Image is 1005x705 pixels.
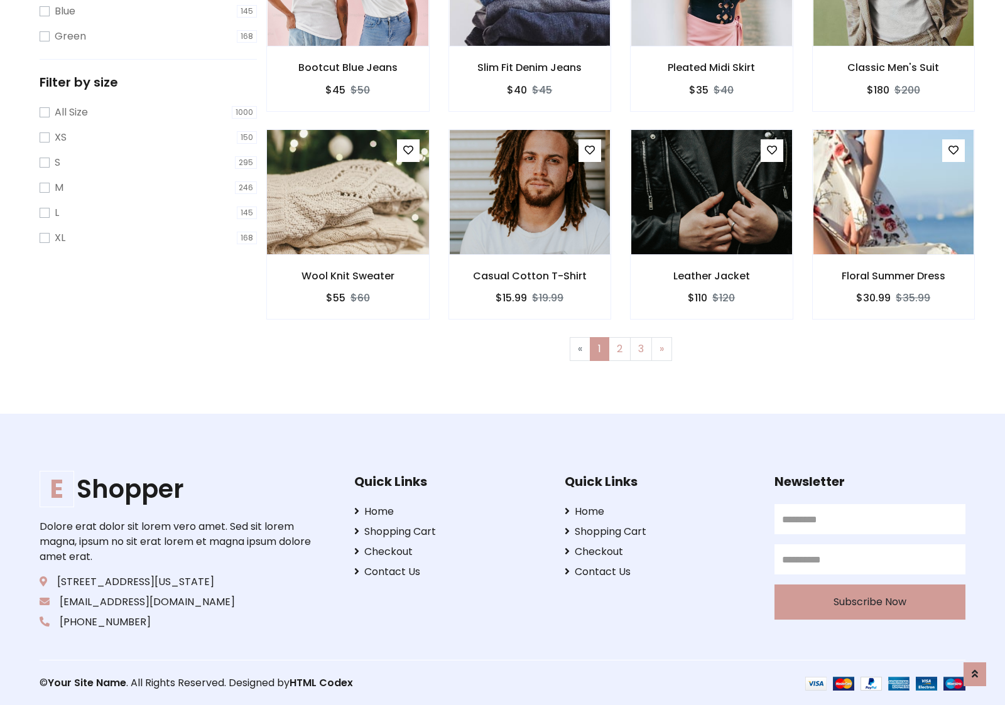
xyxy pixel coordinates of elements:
[55,4,75,19] label: Blue
[232,106,257,119] span: 1000
[40,471,74,507] span: E
[55,29,86,44] label: Green
[354,544,545,559] a: Checkout
[774,584,965,620] button: Subscribe Now
[631,270,793,282] h6: Leather Jacket
[532,83,552,97] del: $45
[714,83,734,97] del: $40
[325,84,345,96] h6: $45
[565,524,756,539] a: Shopping Cart
[631,62,793,73] h6: Pleated Midi Skirt
[326,292,345,304] h6: $55
[40,75,257,90] h5: Filter by size
[267,62,429,73] h6: Bootcut Blue Jeans
[237,207,257,219] span: 145
[290,675,353,690] a: HTML Codex
[354,524,545,539] a: Shopping Cart
[630,337,652,361] a: 3
[354,564,545,579] a: Contact Us
[40,595,315,610] p: [EMAIL_ADDRESS][DOMAIN_NAME]
[237,232,257,244] span: 168
[40,474,315,504] h1: Shopper
[55,180,63,195] label: M
[267,270,429,282] h6: Wool Knit Sweater
[689,84,709,96] h6: $35
[55,155,60,170] label: S
[813,62,975,73] h6: Classic Men's Suit
[565,474,756,489] h5: Quick Links
[565,504,756,519] a: Home
[55,230,65,245] label: XL
[449,270,611,282] h6: Casual Cotton T-Shirt
[894,83,920,97] del: $200
[688,292,707,304] h6: $110
[496,292,527,304] h6: $15.99
[40,474,315,504] a: EShopper
[609,337,631,361] a: 2
[40,574,315,589] p: [STREET_ADDRESS][US_STATE]
[40,615,315,630] p: [PHONE_NUMBER]
[40,519,315,564] p: Dolore erat dolor sit lorem vero amet. Sed sit lorem magna, ipsum no sit erat lorem et magna ipsu...
[590,337,609,361] a: 1
[565,544,756,559] a: Checkout
[350,291,370,305] del: $60
[651,337,672,361] a: Next
[856,292,891,304] h6: $30.99
[55,205,59,220] label: L
[235,181,257,194] span: 246
[354,474,545,489] h5: Quick Links
[40,675,503,691] p: © . All Rights Reserved. Designed by
[354,504,545,519] a: Home
[507,84,527,96] h6: $40
[55,105,88,120] label: All Size
[896,291,930,305] del: $35.99
[774,474,965,489] h5: Newsletter
[565,564,756,579] a: Contact Us
[660,342,664,356] span: »
[813,270,975,282] h6: Floral Summer Dress
[449,62,611,73] h6: Slim Fit Denim Jeans
[867,84,889,96] h6: $180
[712,291,735,305] del: $120
[55,130,67,145] label: XS
[276,337,965,361] nav: Page navigation
[237,5,257,18] span: 145
[532,291,563,305] del: $19.99
[237,30,257,43] span: 168
[350,83,370,97] del: $50
[235,156,257,169] span: 295
[237,131,257,144] span: 150
[48,675,126,690] a: Your Site Name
